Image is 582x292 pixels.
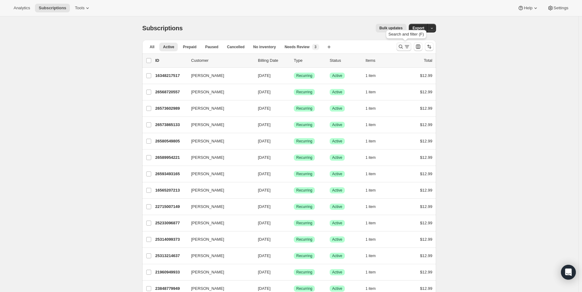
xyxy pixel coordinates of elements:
[332,204,342,209] span: Active
[155,235,432,244] div: 25314099373[PERSON_NAME][DATE]SuccessRecurringSuccessActive1 item$12.99
[296,253,312,258] span: Recurring
[366,186,383,195] button: 1 item
[191,122,224,128] span: [PERSON_NAME]
[366,204,376,209] span: 1 item
[258,139,271,143] span: [DATE]
[420,90,432,94] span: $12.99
[296,106,312,111] span: Recurring
[187,202,249,212] button: [PERSON_NAME]
[187,71,249,81] button: [PERSON_NAME]
[258,237,271,242] span: [DATE]
[366,121,383,129] button: 1 item
[155,170,432,178] div: 26593493165[PERSON_NAME][DATE]SuccessRecurringSuccessActive1 item$12.99
[258,90,271,94] span: [DATE]
[155,73,186,79] p: 16348217517
[155,220,186,226] p: 25233096877
[366,137,383,146] button: 1 item
[544,4,572,12] button: Settings
[366,153,383,162] button: 1 item
[296,73,312,78] span: Recurring
[258,155,271,160] span: [DATE]
[155,236,186,243] p: 25314099373
[332,106,342,111] span: Active
[253,44,276,49] span: No inventory
[420,253,432,258] span: $12.99
[366,71,383,80] button: 1 item
[366,104,383,113] button: 1 item
[205,44,218,49] span: Paused
[296,188,312,193] span: Recurring
[191,286,224,292] span: [PERSON_NAME]
[155,154,186,161] p: 26589954221
[163,44,174,49] span: Active
[524,6,532,11] span: Help
[191,105,224,112] span: [PERSON_NAME]
[420,73,432,78] span: $12.99
[14,6,30,11] span: Analytics
[366,57,396,64] div: Items
[420,204,432,209] span: $12.99
[420,270,432,274] span: $12.99
[187,136,249,146] button: [PERSON_NAME]
[155,104,432,113] div: 26573602989[PERSON_NAME][DATE]SuccessRecurringSuccessActive1 item$12.99
[75,6,84,11] span: Tools
[150,44,154,49] span: All
[187,235,249,244] button: [PERSON_NAME]
[155,269,186,275] p: 21960949933
[366,202,383,211] button: 1 item
[366,219,383,227] button: 1 item
[258,270,271,274] span: [DATE]
[35,4,70,12] button: Subscriptions
[294,57,325,64] div: Type
[420,286,432,291] span: $12.99
[296,237,312,242] span: Recurring
[366,188,376,193] span: 1 item
[554,6,568,11] span: Settings
[366,90,376,95] span: 1 item
[366,252,383,260] button: 1 item
[187,169,249,179] button: [PERSON_NAME]
[187,153,249,163] button: [PERSON_NAME]
[296,155,312,160] span: Recurring
[258,286,271,291] span: [DATE]
[420,237,432,242] span: $12.99
[187,185,249,195] button: [PERSON_NAME]
[155,57,432,64] div: IDCustomerBilling DateTypeStatusItemsTotal
[191,269,224,275] span: [PERSON_NAME]
[258,221,271,225] span: [DATE]
[366,237,376,242] span: 1 item
[183,44,196,49] span: Prepaid
[155,138,186,144] p: 26580549805
[376,24,406,32] button: Bulk updates
[296,122,312,127] span: Recurring
[420,221,432,225] span: $12.99
[332,237,342,242] span: Active
[155,286,186,292] p: 23848779949
[413,26,424,31] span: Export
[330,57,361,64] p: Status
[420,139,432,143] span: $12.99
[187,218,249,228] button: [PERSON_NAME]
[296,270,312,275] span: Recurring
[155,71,432,80] div: 16348217517[PERSON_NAME][DATE]SuccessRecurringSuccessActive1 item$12.99
[191,89,224,95] span: [PERSON_NAME]
[155,219,432,227] div: 25233096877[PERSON_NAME][DATE]SuccessRecurringSuccessActive1 item$12.99
[191,73,224,79] span: [PERSON_NAME]
[187,267,249,277] button: [PERSON_NAME]
[315,44,317,49] span: 3
[155,105,186,112] p: 26573602989
[379,26,403,31] span: Bulk updates
[324,43,334,51] button: Create new view
[155,187,186,193] p: 16565207213
[191,187,224,193] span: [PERSON_NAME]
[191,171,224,177] span: [PERSON_NAME]
[258,204,271,209] span: [DATE]
[296,221,312,226] span: Recurring
[332,253,342,258] span: Active
[71,4,94,12] button: Tools
[258,73,271,78] span: [DATE]
[155,122,186,128] p: 26573865133
[366,253,376,258] span: 1 item
[10,4,34,12] button: Analytics
[285,44,310,49] span: Needs Review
